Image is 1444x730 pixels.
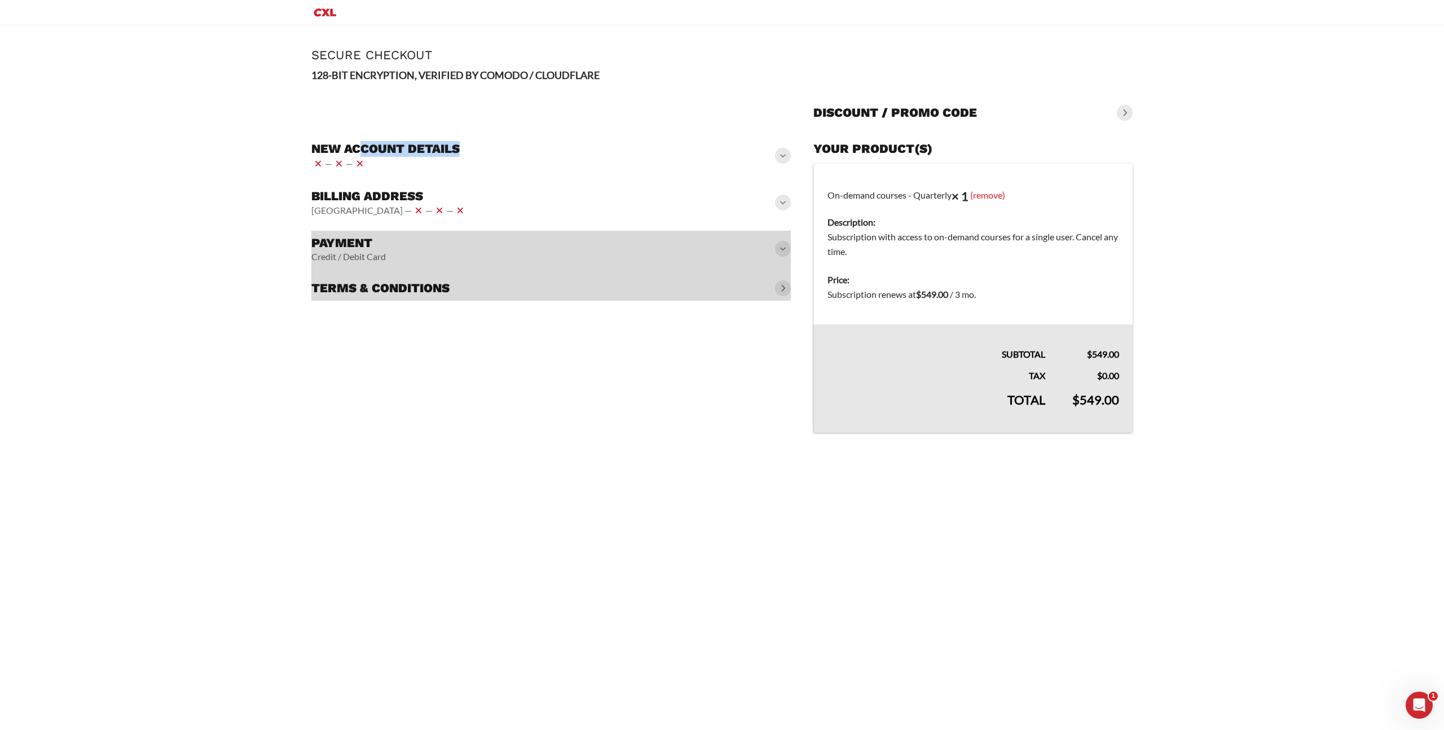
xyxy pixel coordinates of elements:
span: $ [1097,370,1102,381]
a: (remove) [970,189,1005,200]
h3: Discount / promo code [813,105,977,121]
th: Total [813,383,1059,433]
bdi: 549.00 [916,289,948,300]
strong: × 1 [952,188,968,204]
bdi: 0.00 [1097,370,1119,381]
iframe: Intercom live chat [1406,692,1433,719]
td: On-demand courses - Quarterly [813,164,1133,266]
h1: Secure Checkout [311,48,1133,62]
h3: New account details [311,141,460,157]
h3: Billing address [311,188,467,204]
vaadin-horizontal-layout: [GEOGRAPHIC_DATA] — — — [311,204,467,217]
dt: Price: [827,272,1119,287]
bdi: 549.00 [1087,349,1119,359]
dd: Subscription with access to on-demand courses for a single user. Cancel any time. [827,230,1119,259]
vaadin-horizontal-layout: — — [311,157,460,170]
th: Subtotal [813,324,1059,362]
span: 1 [1429,692,1438,701]
span: / 3 mo [950,289,974,300]
bdi: 549.00 [1072,392,1119,407]
span: $ [1072,392,1080,407]
th: Tax [813,362,1059,383]
span: Subscription renews at . [827,289,976,300]
dt: Description: [827,215,1119,230]
strong: 128-BIT ENCRYPTION, VERIFIED BY COMODO / CLOUDFLARE [311,69,600,81]
span: $ [916,289,921,300]
span: $ [1087,349,1092,359]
